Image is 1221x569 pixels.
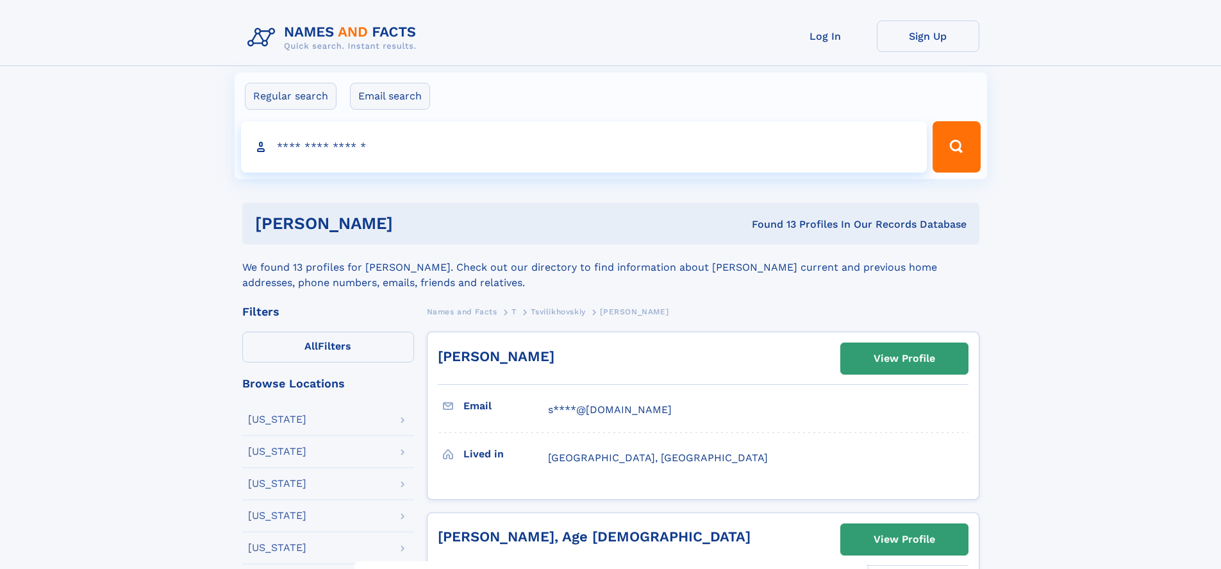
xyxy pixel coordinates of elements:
a: View Profile [841,524,968,555]
img: Logo Names and Facts [242,21,427,55]
a: [PERSON_NAME] [438,348,554,364]
label: Filters [242,332,414,362]
div: Browse Locations [242,378,414,389]
a: Names and Facts [427,303,497,319]
span: Tsvilikhovskiy [531,307,585,316]
h1: [PERSON_NAME] [255,216,572,232]
div: [US_STATE] [248,446,306,457]
label: Regular search [245,83,336,110]
a: Log In [774,21,877,52]
a: Tsvilikhovskiy [531,303,585,319]
a: [PERSON_NAME], Age [DEMOGRAPHIC_DATA] [438,529,751,545]
a: Sign Up [877,21,979,52]
div: [US_STATE] [248,543,306,553]
a: T [511,303,517,319]
h3: Lived in [463,443,548,465]
div: Filters [242,306,414,318]
span: All [304,340,318,352]
div: We found 13 profiles for [PERSON_NAME]. Check out our directory to find information about [PERSON... [242,244,979,291]
div: Found 13 Profiles In Our Records Database [572,217,967,232]
span: [GEOGRAPHIC_DATA], [GEOGRAPHIC_DATA] [548,452,768,464]
a: View Profile [841,343,968,374]
button: Search Button [933,121,980,173]
span: T [511,307,517,316]
div: [US_STATE] [248,479,306,489]
div: View Profile [874,344,935,373]
label: Email search [350,83,430,110]
h3: Email [463,395,548,417]
span: [PERSON_NAME] [600,307,669,316]
div: [US_STATE] [248,414,306,425]
input: search input [241,121,927,173]
div: View Profile [874,525,935,554]
div: [US_STATE] [248,511,306,521]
